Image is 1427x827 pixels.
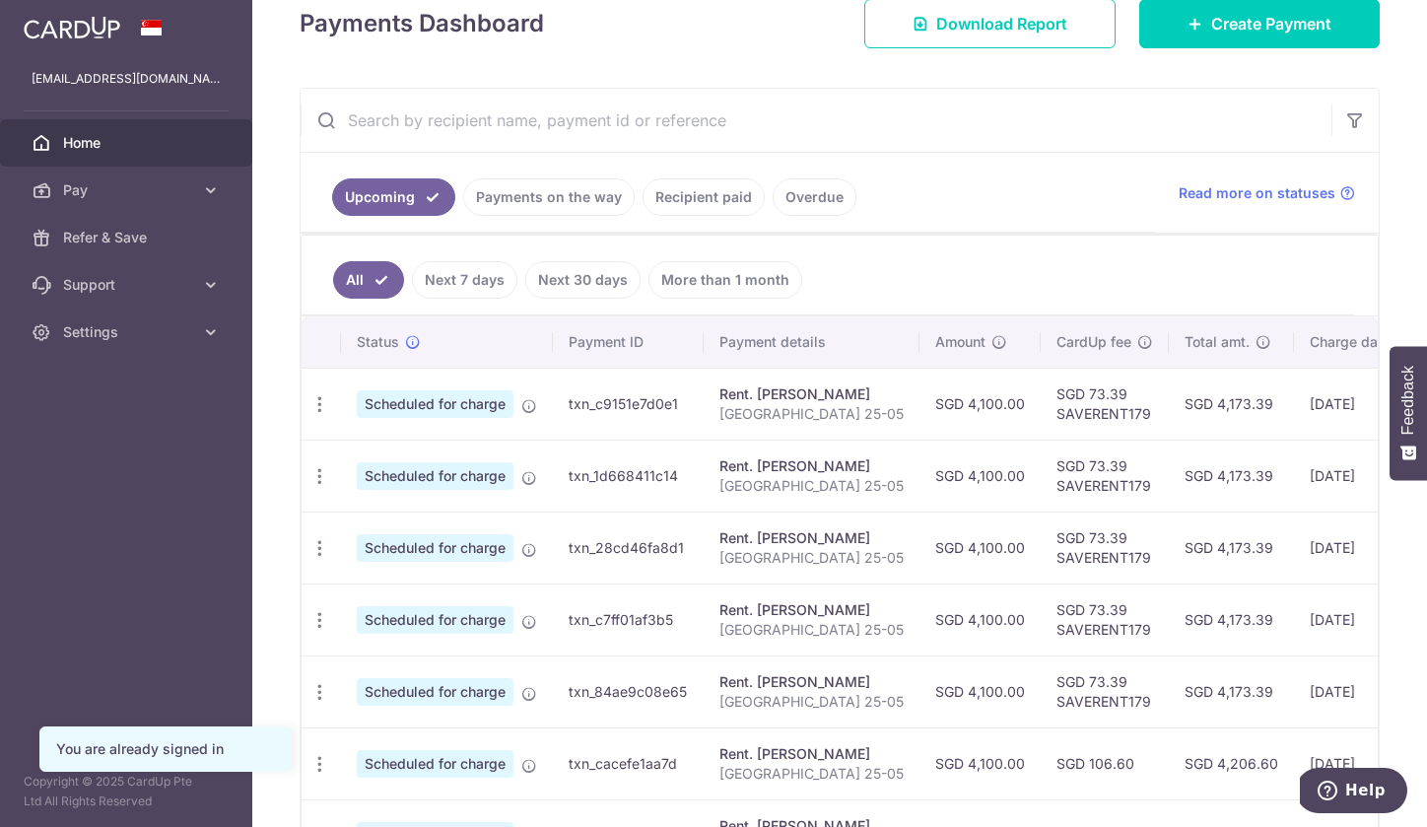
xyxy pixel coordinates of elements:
div: Rent. [PERSON_NAME] [719,744,904,764]
span: Charge date [1310,332,1391,352]
input: Search by recipient name, payment id or reference [301,89,1331,152]
td: SGD 73.39 SAVERENT179 [1041,584,1169,655]
a: More than 1 month [648,261,802,299]
td: txn_84ae9c08e65 [553,655,704,727]
div: Rent. [PERSON_NAME] [719,600,904,620]
p: [GEOGRAPHIC_DATA] 25-05 [719,620,904,640]
a: Recipient paid [643,178,765,216]
th: Payment ID [553,316,704,368]
span: Status [357,332,399,352]
td: SGD 4,173.39 [1169,368,1294,440]
span: Refer & Save [63,228,193,247]
td: SGD 4,206.60 [1169,727,1294,799]
td: SGD 73.39 SAVERENT179 [1041,512,1169,584]
td: SGD 4,100.00 [919,440,1041,512]
span: Scheduled for charge [357,462,513,490]
td: SGD 4,173.39 [1169,440,1294,512]
a: Next 7 days [412,261,517,299]
span: Scheduled for charge [357,750,513,778]
a: Payments on the way [463,178,635,216]
div: Rent. [PERSON_NAME] [719,528,904,548]
td: txn_c9151e7d0e1 [553,368,704,440]
p: [GEOGRAPHIC_DATA] 25-05 [719,764,904,784]
td: txn_1d668411c14 [553,440,704,512]
span: Download Report [936,12,1067,35]
span: Pay [63,180,193,200]
td: SGD 73.39 SAVERENT179 [1041,655,1169,727]
span: Home [63,133,193,153]
a: Upcoming [332,178,455,216]
span: Amount [935,332,985,352]
button: Feedback - Show survey [1390,346,1427,480]
span: Read more on statuses [1179,183,1335,203]
td: SGD 4,100.00 [919,727,1041,799]
td: SGD 4,100.00 [919,368,1041,440]
a: Next 30 days [525,261,641,299]
div: Rent. [PERSON_NAME] [719,384,904,404]
td: SGD 4,100.00 [919,512,1041,584]
td: txn_28cd46fa8d1 [553,512,704,584]
span: Support [63,275,193,295]
iframe: Opens a widget where you can find more information [1300,768,1407,817]
p: [GEOGRAPHIC_DATA] 25-05 [719,692,904,712]
span: Scheduled for charge [357,606,513,634]
span: Settings [63,322,193,342]
td: SGD 4,173.39 [1169,512,1294,584]
h4: Payments Dashboard [300,6,544,41]
a: Read more on statuses [1179,183,1355,203]
span: CardUp fee [1056,332,1131,352]
p: [GEOGRAPHIC_DATA] 25-05 [719,548,904,568]
a: Overdue [773,178,856,216]
span: Scheduled for charge [357,678,513,706]
img: CardUp [24,16,120,39]
td: SGD 4,173.39 [1169,584,1294,655]
td: SGD 73.39 SAVERENT179 [1041,440,1169,512]
span: Create Payment [1211,12,1331,35]
a: All [333,261,404,299]
span: Feedback [1399,366,1417,435]
td: txn_c7ff01af3b5 [553,584,704,655]
p: [EMAIL_ADDRESS][DOMAIN_NAME] [32,69,221,89]
span: Total amt. [1185,332,1250,352]
div: You are already signed in [56,739,275,759]
td: SGD 106.60 [1041,727,1169,799]
span: Scheduled for charge [357,534,513,562]
td: txn_cacefe1aa7d [553,727,704,799]
td: SGD 4,173.39 [1169,655,1294,727]
span: Scheduled for charge [357,390,513,418]
td: SGD 73.39 SAVERENT179 [1041,368,1169,440]
p: [GEOGRAPHIC_DATA] 25-05 [719,404,904,424]
p: [GEOGRAPHIC_DATA] 25-05 [719,476,904,496]
td: SGD 4,100.00 [919,655,1041,727]
div: Rent. [PERSON_NAME] [719,672,904,692]
th: Payment details [704,316,919,368]
div: Rent. [PERSON_NAME] [719,456,904,476]
td: SGD 4,100.00 [919,584,1041,655]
